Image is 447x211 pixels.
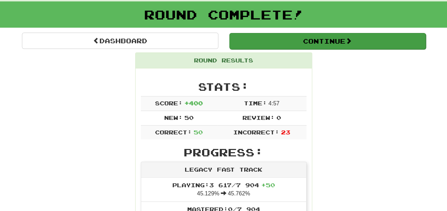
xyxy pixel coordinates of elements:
span: Time: [244,100,267,106]
a: Dashboard [22,33,218,49]
h1: Round Complete! [2,7,445,22]
span: + 50 [261,182,275,188]
span: 4 : 57 [268,100,279,106]
span: Review: [242,114,275,121]
li: 45.129% 45.762% [141,178,306,202]
span: New: [164,114,183,121]
span: 0 [276,114,281,121]
span: 23 [281,129,290,135]
h2: Progress: [141,146,306,158]
h2: Stats: [141,81,306,93]
span: Score: [155,100,183,106]
div: Legacy Fast Track [141,162,306,178]
span: Correct: [155,129,192,135]
button: Continue [229,33,426,49]
span: 50 [193,129,202,135]
span: 50 [184,114,193,121]
div: Round Results [136,53,312,68]
span: Playing: 3 617 / 7 904 [172,182,275,188]
span: + 400 [184,100,202,106]
span: Incorrect: [233,129,279,135]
